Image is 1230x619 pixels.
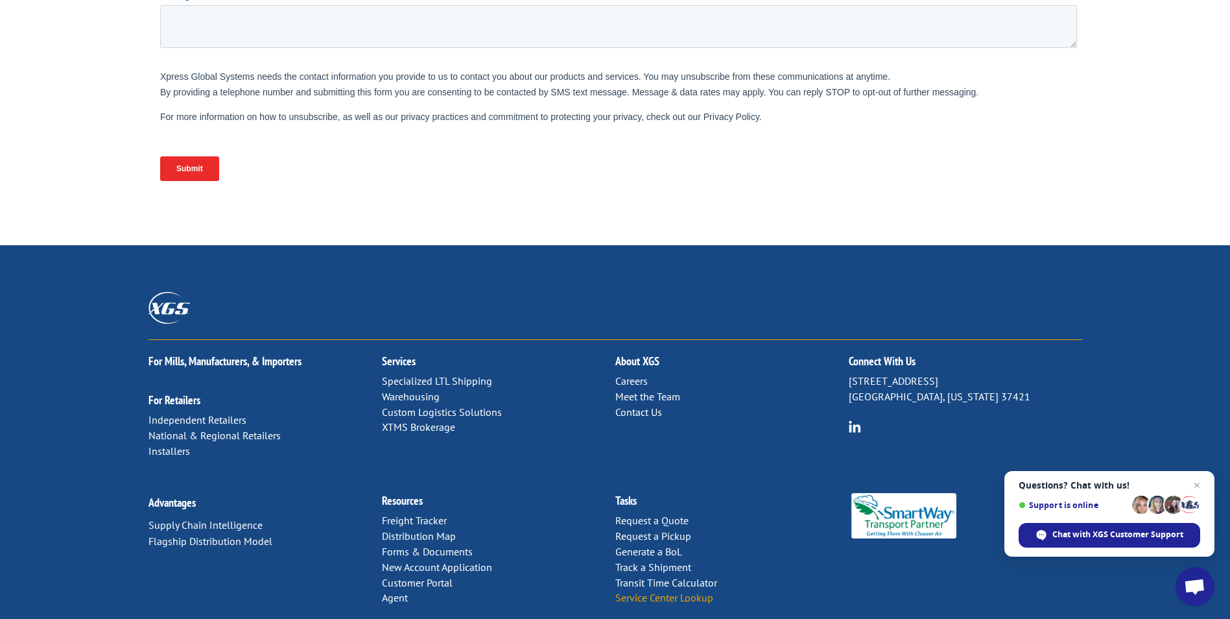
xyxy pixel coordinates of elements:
a: Careers [615,374,648,387]
a: Track a Shipment [615,561,691,574]
a: National & Regional Retailers [148,429,281,442]
a: Installers [148,444,190,457]
input: Contact by Phone [464,145,473,154]
a: Request a Quote [615,514,689,527]
span: Contact by Email [476,128,539,138]
a: Meet the Team [615,390,680,403]
p: [STREET_ADDRESS] [GEOGRAPHIC_DATA], [US_STATE] 37421 [849,374,1082,405]
h2: Tasks [615,495,849,513]
a: Service Center Lookup [615,591,713,604]
a: Resources [382,493,423,508]
span: Phone number [461,55,516,64]
img: group-6 [849,420,861,433]
img: XGS_Logos_ALL_2024_All_White [148,292,190,324]
a: Supply Chain Intelligence [148,518,263,531]
span: Contact Preference [461,108,534,117]
a: For Retailers [148,393,200,407]
a: Generate a BoL [615,545,682,558]
a: Contact Us [615,406,662,419]
img: Smartway_Logo [849,493,960,539]
a: Specialized LTL Shipping [382,374,492,387]
a: About XGS [615,354,659,369]
input: Contact by Email [464,128,473,136]
a: Independent Retailers [148,413,246,426]
span: Chat with XGS Customer Support [1019,523,1200,548]
a: Services [382,354,416,369]
h2: Connect With Us [849,356,1082,374]
span: Chat with XGS Customer Support [1052,529,1183,540]
a: Advantages [148,495,196,510]
a: Transit Time Calculator [615,576,717,589]
a: XTMS Brokerage [382,420,455,433]
a: New Account Application [382,561,492,574]
a: Request a Pickup [615,529,691,542]
span: Last name [461,1,501,11]
span: Questions? Chat with us! [1019,480,1200,491]
a: Flagship Distribution Model [148,535,272,548]
span: Support is online [1019,500,1128,510]
a: Custom Logistics Solutions [382,406,502,419]
a: Customer Portal [382,576,453,589]
a: Forms & Documents [382,545,473,558]
a: For Mills, Manufacturers, & Importers [148,354,302,369]
a: Distribution Map [382,529,456,542]
a: Agent [382,591,408,604]
a: Warehousing [382,390,440,403]
a: Open chat [1176,567,1214,606]
span: Contact by Phone [476,146,543,156]
a: Freight Tracker [382,514,447,527]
